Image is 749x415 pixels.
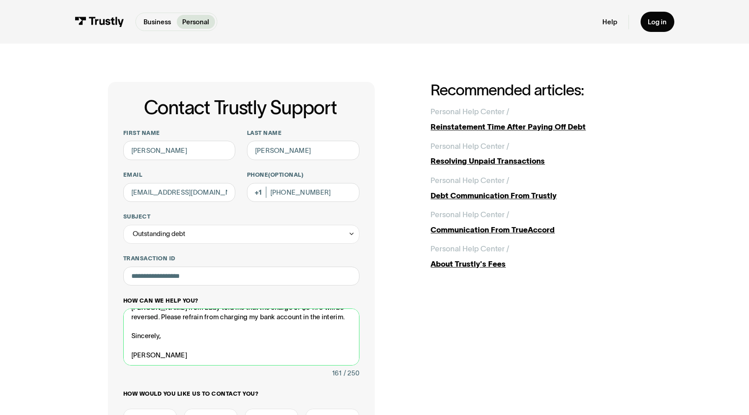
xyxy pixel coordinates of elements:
[431,209,641,236] a: Personal Help Center /Communication From TrueAccord
[123,129,236,137] label: First name
[332,367,341,379] div: 161
[121,97,359,118] h1: Contact Trustly Support
[431,121,641,133] div: Reinstatement Time After Paying Off Debt
[431,156,641,167] div: Resolving Unpaid Transactions
[431,190,641,201] div: Debt Communication From Trustly
[138,15,176,29] a: Business
[123,171,236,179] label: Email
[431,106,641,133] a: Personal Help Center /Reinstatement Time After Paying Off Debt
[431,106,509,117] div: Personal Help Center /
[247,129,359,137] label: Last name
[177,15,215,29] a: Personal
[431,175,509,186] div: Personal Help Center /
[123,213,359,221] label: Subject
[431,243,509,254] div: Personal Help Center /
[431,141,641,167] a: Personal Help Center /Resolving Unpaid Transactions
[344,367,359,379] div: / 250
[602,18,617,26] a: Help
[648,18,667,26] div: Log in
[431,259,641,270] div: About Trustly's Fees
[123,297,359,305] label: How can we help you?
[123,255,359,263] label: Transaction ID
[431,224,641,236] div: Communication From TrueAccord
[431,209,509,220] div: Personal Help Center /
[123,390,359,398] label: How would you like us to contact you?
[268,171,303,178] span: (Optional)
[431,141,509,152] div: Personal Help Center /
[182,17,209,27] p: Personal
[123,225,359,244] div: Outstanding debt
[431,175,641,201] a: Personal Help Center /Debt Communication From Trustly
[144,17,171,27] p: Business
[247,183,359,202] input: (555) 555-5555
[123,183,236,202] input: alex@mail.com
[75,17,124,27] img: Trustly Logo
[133,228,185,239] div: Outstanding debt
[641,12,675,32] a: Log in
[431,243,641,270] a: Personal Help Center /About Trustly's Fees
[123,141,236,160] input: Alex
[247,141,359,160] input: Howard
[247,171,359,179] label: Phone
[431,82,641,98] h2: Recommended articles:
